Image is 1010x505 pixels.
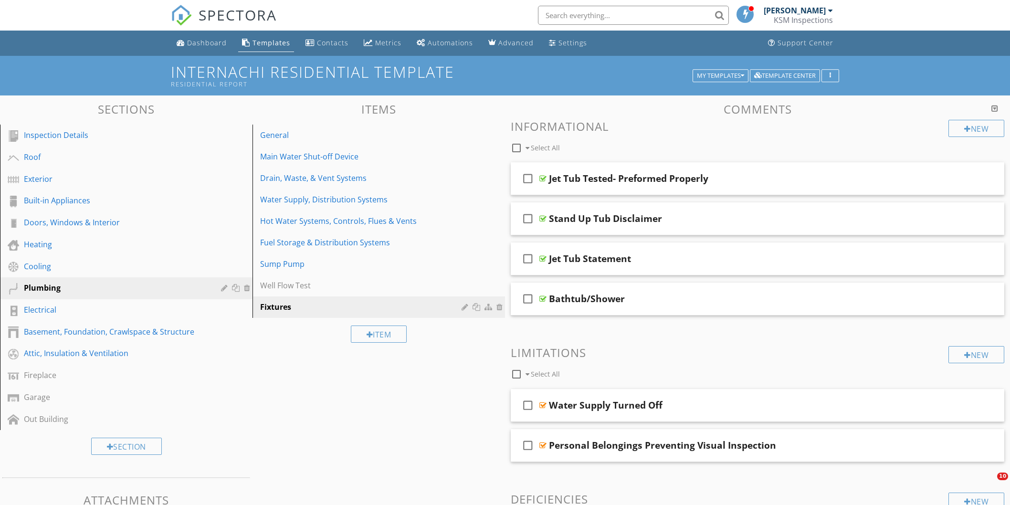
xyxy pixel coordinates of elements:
[545,34,591,52] a: Settings
[538,6,729,25] input: Search everything...
[520,247,536,270] i: check_box_outline_blank
[948,346,1004,363] div: New
[531,143,560,152] span: Select All
[199,5,277,25] span: SPECTORA
[24,369,207,381] div: Fireplace
[260,194,464,205] div: Water Supply, Distribution Systems
[260,172,464,184] div: Drain, Waste, & Vent Systems
[24,195,207,206] div: Built-in Appliances
[764,6,826,15] div: [PERSON_NAME]
[360,34,405,52] a: Metrics
[428,38,473,47] div: Automations
[375,38,401,47] div: Metrics
[774,15,833,25] div: KSM Inspections
[531,369,560,379] span: Select All
[187,38,227,47] div: Dashboard
[24,239,207,250] div: Heating
[252,38,290,47] div: Templates
[511,103,1004,116] h3: Comments
[754,73,816,79] div: Template Center
[260,258,464,270] div: Sump Pump
[549,293,625,305] div: Bathtub/Shower
[260,237,464,248] div: Fuel Storage & Distribution Systems
[24,391,207,403] div: Garage
[24,217,207,228] div: Doors, Windows & Interior
[171,5,192,26] img: The Best Home Inspection Software - Spectora
[511,120,1004,133] h3: Informational
[520,287,536,310] i: check_box_outline_blank
[24,151,207,163] div: Roof
[413,34,477,52] a: Automations (Basic)
[549,253,631,264] div: Jet Tub Statement
[978,473,1000,495] iframe: Intercom live chat
[317,38,348,47] div: Contacts
[24,304,207,316] div: Electrical
[997,473,1008,480] span: 10
[24,282,207,294] div: Plumbing
[24,261,207,272] div: Cooling
[549,173,708,184] div: Jet Tub Tested- Preformed Properly
[549,213,662,224] div: Stand Up Tub Disclaimer
[558,38,587,47] div: Settings
[171,80,696,88] div: Residential Report
[24,129,207,141] div: Inspection Details
[238,34,294,52] a: Templates
[520,167,536,190] i: check_box_outline_blank
[750,69,820,83] button: Template Center
[24,173,207,185] div: Exterior
[549,440,776,451] div: Personal Belongings Preventing Visual Inspection
[260,151,464,162] div: Main Water Shut-off Device
[948,120,1004,137] div: New
[260,301,464,313] div: Fixtures
[260,280,464,291] div: Well Flow Test
[484,34,537,52] a: Advanced
[520,207,536,230] i: check_box_outline_blank
[171,13,277,33] a: SPECTORA
[764,34,837,52] a: Support Center
[91,438,162,455] div: Section
[24,326,207,337] div: Basement, Foundation, Crawlspace & Structure
[260,215,464,227] div: Hot Water Systems, Controls, Flues & Vents
[171,63,839,88] h1: InterNACHI Residential Template
[24,347,207,359] div: Attic, Insulation & Ventilation
[697,73,744,79] div: My Templates
[302,34,352,52] a: Contacts
[498,38,534,47] div: Advanced
[520,434,536,457] i: check_box_outline_blank
[778,38,833,47] div: Support Center
[750,71,820,79] a: Template Center
[511,346,1004,359] h3: Limitations
[252,103,505,116] h3: Items
[260,129,464,141] div: General
[173,34,231,52] a: Dashboard
[520,394,536,417] i: check_box_outline_blank
[549,400,663,411] div: Water Supply Turned Off
[351,326,407,343] div: Item
[693,69,748,83] button: My Templates
[24,413,207,425] div: Out Building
